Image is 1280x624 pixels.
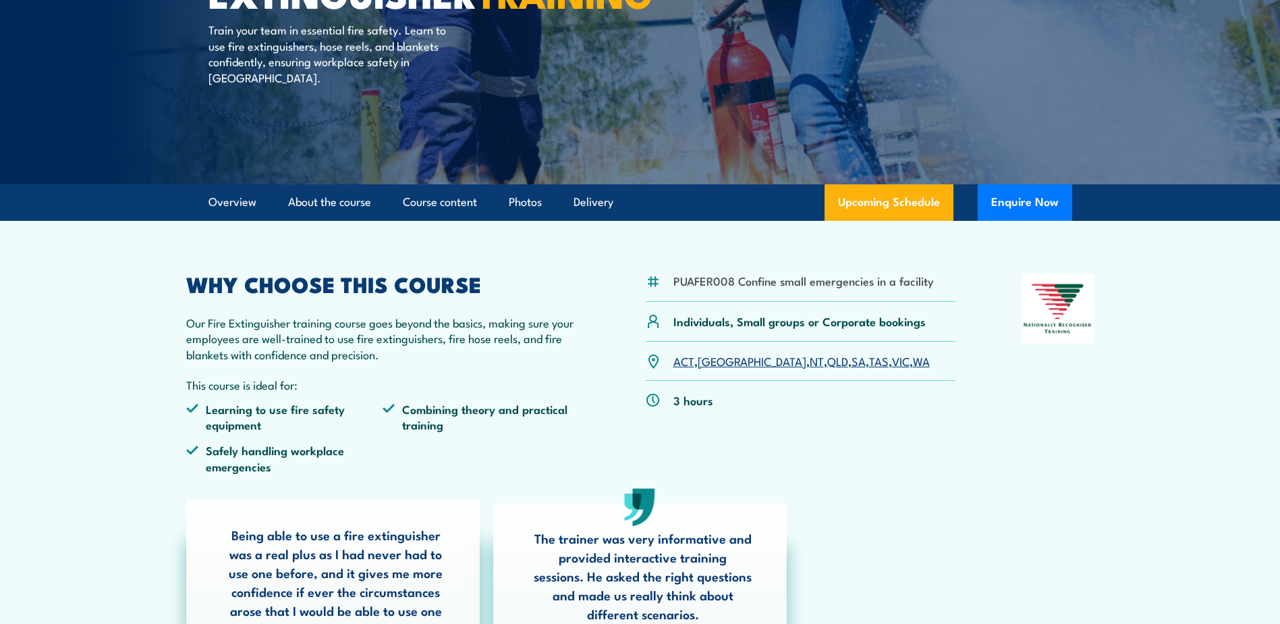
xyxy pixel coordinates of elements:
[673,353,930,369] p: , , , , , , ,
[673,313,926,329] p: Individuals, Small groups or Corporate bookings
[186,315,580,362] p: Our Fire Extinguisher training course goes beyond the basics, making sure your employees are well...
[827,353,848,369] a: QLD
[852,353,866,369] a: SA
[186,442,383,474] li: Safely handling workplace emergencies
[825,184,953,221] a: Upcoming Schedule
[509,184,542,220] a: Photos
[574,184,613,220] a: Delivery
[186,401,383,433] li: Learning to use fire safety equipment
[673,392,713,408] p: 3 hours
[892,353,910,369] a: VIC
[186,274,580,293] h2: WHY CHOOSE THIS COURSE
[698,353,806,369] a: [GEOGRAPHIC_DATA]
[288,184,371,220] a: About the course
[403,184,477,220] a: Course content
[186,377,580,392] p: This course is ideal for:
[208,184,256,220] a: Overview
[673,273,934,288] li: PUAFER008 Confine small emergencies in a facility
[978,184,1072,221] button: Enquire Now
[208,22,455,85] p: Train your team in essential fire safety. Learn to use fire extinguishers, hose reels, and blanke...
[1022,274,1094,343] img: Nationally Recognised Training logo.
[533,529,753,623] p: The trainer was very informative and provided interactive training sessions. He asked the right q...
[869,353,889,369] a: TAS
[810,353,824,369] a: NT
[913,353,930,369] a: WA
[383,401,580,433] li: Combining theory and practical training
[673,353,694,369] a: ACT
